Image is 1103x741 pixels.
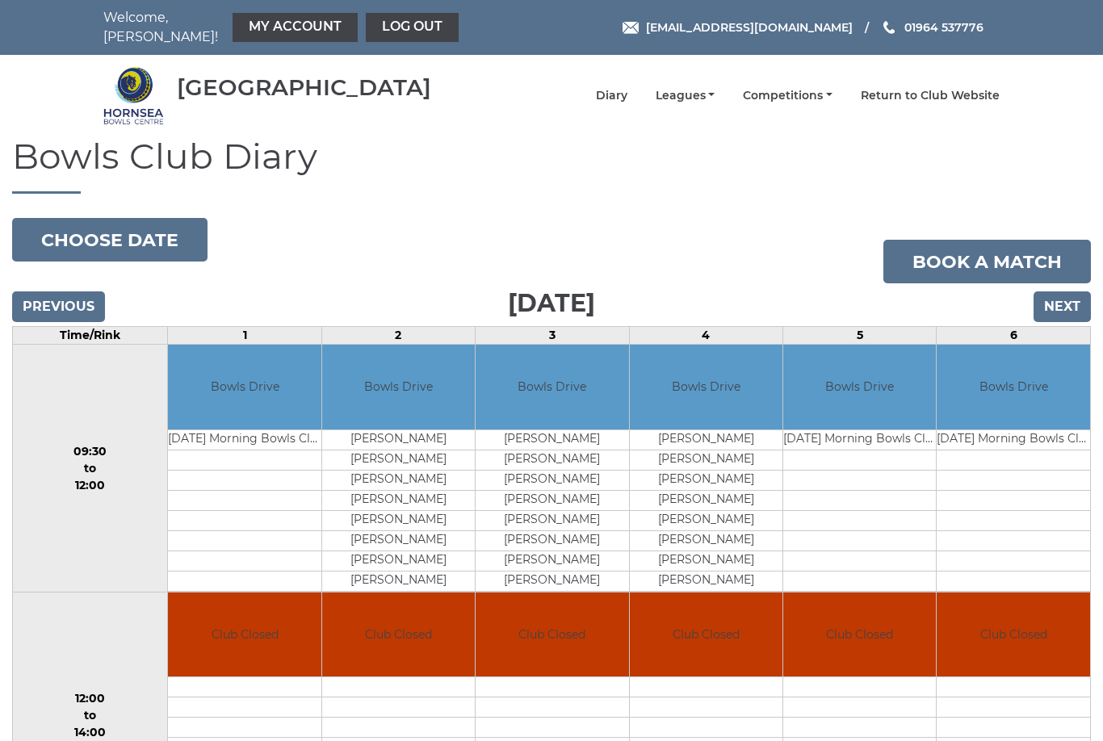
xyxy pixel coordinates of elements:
[630,470,782,490] td: [PERSON_NAME]
[168,429,321,450] td: [DATE] Morning Bowls Club
[13,327,168,345] td: Time/Rink
[476,345,628,429] td: Bowls Drive
[12,291,105,322] input: Previous
[476,510,628,530] td: [PERSON_NAME]
[12,136,1091,194] h1: Bowls Club Diary
[623,22,639,34] img: Email
[322,429,475,450] td: [PERSON_NAME]
[630,530,782,551] td: [PERSON_NAME]
[630,510,782,530] td: [PERSON_NAME]
[476,327,629,345] td: 3
[13,345,168,592] td: 09:30 to 12:00
[103,8,463,47] nav: Welcome, [PERSON_NAME]!
[783,327,937,345] td: 5
[322,571,475,591] td: [PERSON_NAME]
[881,19,983,36] a: Phone us 01964 537776
[596,88,627,103] a: Diary
[783,345,936,429] td: Bowls Drive
[476,592,628,677] td: Club Closed
[103,65,164,126] img: Hornsea Bowls Centre
[630,345,782,429] td: Bowls Drive
[322,345,475,429] td: Bowls Drive
[366,13,459,42] a: Log out
[321,327,475,345] td: 2
[322,450,475,470] td: [PERSON_NAME]
[12,218,208,262] button: Choose date
[937,327,1091,345] td: 6
[861,88,1000,103] a: Return to Club Website
[476,470,628,490] td: [PERSON_NAME]
[476,551,628,571] td: [PERSON_NAME]
[630,571,782,591] td: [PERSON_NAME]
[322,551,475,571] td: [PERSON_NAME]
[783,592,936,677] td: Club Closed
[1034,291,1091,322] input: Next
[322,470,475,490] td: [PERSON_NAME]
[322,592,475,677] td: Club Closed
[937,345,1090,429] td: Bowls Drive
[656,88,715,103] a: Leagues
[904,20,983,35] span: 01964 537776
[630,429,782,450] td: [PERSON_NAME]
[630,490,782,510] td: [PERSON_NAME]
[168,327,321,345] td: 1
[937,592,1090,677] td: Club Closed
[168,345,321,429] td: Bowls Drive
[476,490,628,510] td: [PERSON_NAME]
[322,530,475,551] td: [PERSON_NAME]
[783,429,936,450] td: [DATE] Morning Bowls Club
[322,510,475,530] td: [PERSON_NAME]
[476,429,628,450] td: [PERSON_NAME]
[743,88,832,103] a: Competitions
[646,20,853,35] span: [EMAIL_ADDRESS][DOMAIN_NAME]
[630,592,782,677] td: Club Closed
[630,450,782,470] td: [PERSON_NAME]
[623,19,853,36] a: Email [EMAIL_ADDRESS][DOMAIN_NAME]
[883,21,895,34] img: Phone us
[883,240,1091,283] a: Book a match
[476,530,628,551] td: [PERSON_NAME]
[168,592,321,677] td: Club Closed
[629,327,782,345] td: 4
[476,571,628,591] td: [PERSON_NAME]
[937,429,1090,450] td: [DATE] Morning Bowls Club
[476,450,628,470] td: [PERSON_NAME]
[177,75,431,100] div: [GEOGRAPHIC_DATA]
[322,490,475,510] td: [PERSON_NAME]
[630,551,782,571] td: [PERSON_NAME]
[233,13,358,42] a: My Account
